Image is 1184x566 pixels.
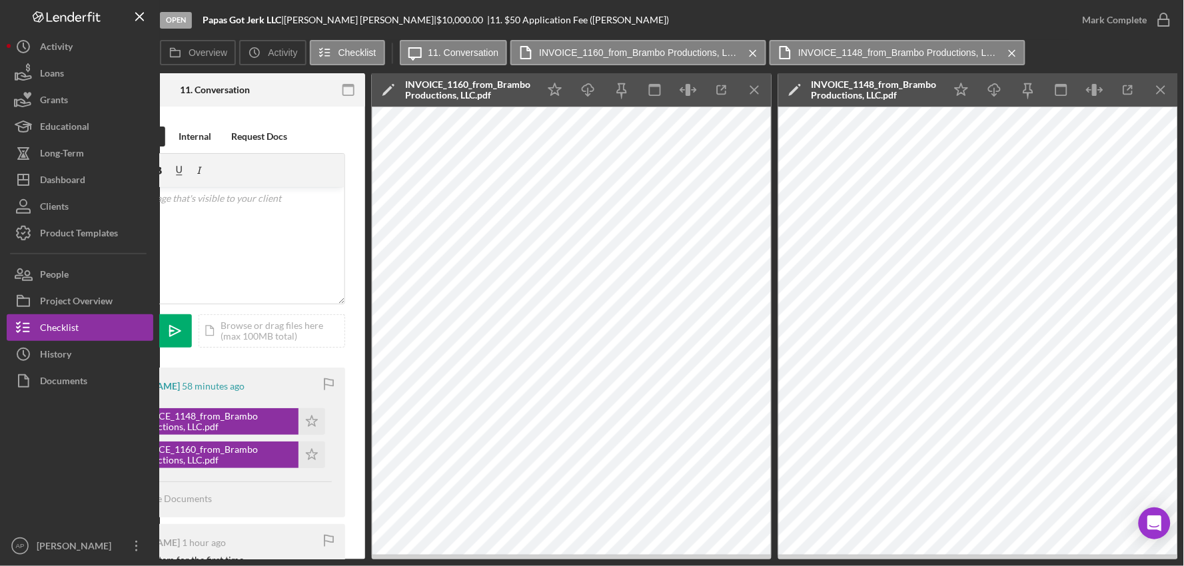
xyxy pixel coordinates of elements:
div: Internal [179,127,211,146]
div: People [40,261,69,291]
button: Project Overview [7,288,153,314]
label: Overview [189,47,227,58]
div: [PERSON_NAME] [33,533,120,563]
button: History [7,341,153,368]
div: Viewed this item for the first time. [105,555,246,565]
button: INVOICE_1148_from_Brambo Productions, LLC.pdf [770,40,1025,65]
button: Checklist [310,40,385,65]
time: 2025-08-21 18:13 [182,537,226,548]
div: Clients [40,193,69,223]
time: 2025-08-21 18:19 [182,381,245,392]
div: INVOICE_1160_from_Brambo Productions, LLC.pdf [132,444,292,465]
button: Activity [7,33,153,60]
div: INVOICE_1148_from_Brambo Productions, LLC.pdf [812,79,938,101]
label: Activity [268,47,297,58]
div: Grants [40,87,68,117]
div: Open [160,12,192,29]
button: Documents [7,368,153,394]
div: $10,000.00 [436,15,487,25]
div: Request Docs [231,127,287,146]
button: Move Documents [105,482,225,515]
div: Product Templates [40,220,118,250]
button: Dashboard [7,166,153,193]
button: 11. Conversation [400,40,508,65]
div: INVOICE_1148_from_Brambo Productions, LLC.pdf [132,411,292,432]
div: Project Overview [40,288,113,318]
button: Educational [7,113,153,140]
div: Loans [40,60,64,90]
div: | [203,15,284,25]
div: Long-Term [40,140,84,170]
div: Mark Complete [1083,7,1147,33]
button: Mark Complete [1069,7,1177,33]
div: INVOICE_1160_from_Brambo Productions, LLC.pdf [405,79,532,101]
button: Product Templates [7,220,153,246]
button: Internal [172,127,218,146]
div: 11. Conversation [181,85,251,95]
div: Activity [40,33,73,63]
div: [PERSON_NAME] [PERSON_NAME] | [284,15,436,25]
button: INVOICE_1160_from_Brambo Productions, LLC.pdf [105,441,325,468]
label: INVOICE_1160_from_Brambo Productions, LLC.pdf [539,47,739,58]
button: Grants [7,87,153,113]
button: Activity [239,40,306,65]
div: Open Intercom Messenger [1139,507,1171,539]
button: People [7,261,153,288]
div: | 11. $50 Application Fee ([PERSON_NAME]) [487,15,669,25]
span: Move Documents [139,493,212,504]
button: Clients [7,193,153,220]
button: INVOICE_1160_from_Brambo Productions, LLC.pdf [510,40,766,65]
div: Documents [40,368,87,398]
label: 11. Conversation [428,47,499,58]
button: Long-Term [7,140,153,166]
label: Checklist [338,47,376,58]
button: Overview [160,40,236,65]
label: INVOICE_1148_from_Brambo Productions, LLC.pdf [798,47,998,58]
div: Dashboard [40,166,85,196]
button: Request Docs [225,127,294,146]
div: Educational [40,113,89,143]
text: AP [16,543,25,550]
button: AP[PERSON_NAME] [7,533,153,559]
button: Checklist [7,314,153,341]
button: Loans [7,60,153,87]
button: INVOICE_1148_from_Brambo Productions, LLC.pdf [105,408,325,435]
b: Papas Got Jerk LLC [203,14,281,25]
div: Checklist [40,314,79,344]
div: History [40,341,71,371]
